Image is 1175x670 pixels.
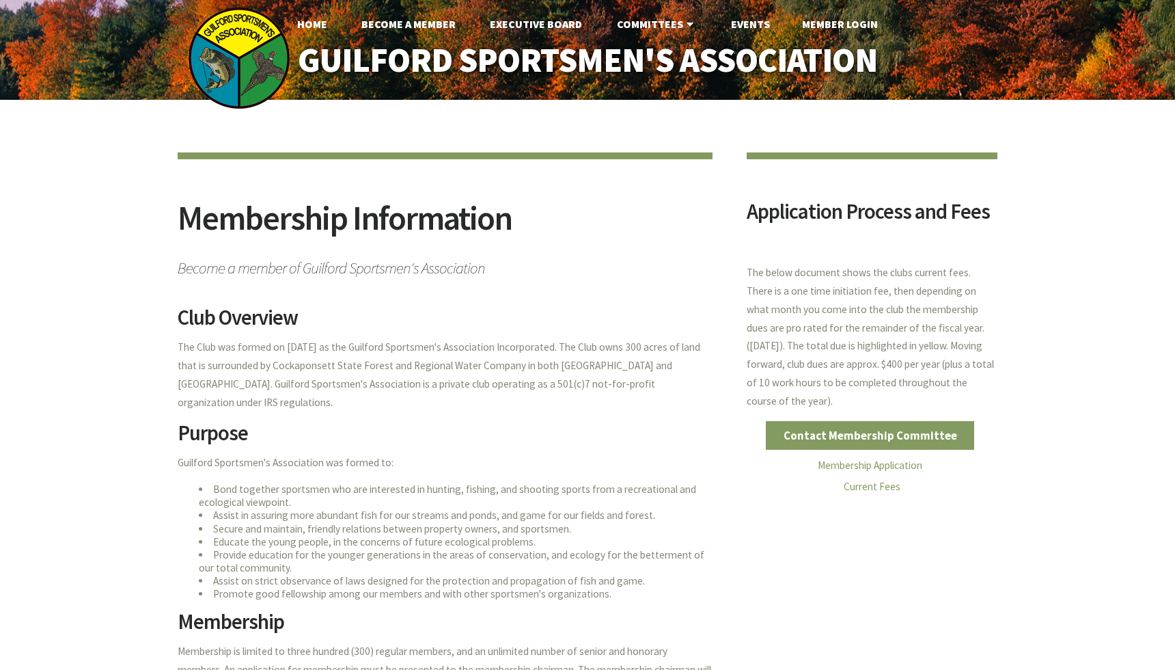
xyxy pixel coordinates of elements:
li: Educate the young people, in the concerns of future ecological problems. [199,535,713,548]
a: Executive Board [479,10,593,38]
a: Events [720,10,781,38]
h2: Membership Information [178,201,713,252]
li: Promote good fellowship among our members and with other sportsmen's organizations. [199,587,713,600]
a: Committees [606,10,708,38]
span: Become a member of Guilford Sportsmen's Association [178,252,713,276]
li: Assist in assuring more abundant fish for our streams and ponds, and game for our fields and forest. [199,509,713,522]
p: The below document shows the clubs current fees. There is a one time initiation fee, then dependi... [747,264,997,411]
a: Guilford Sportsmen's Association [269,31,907,90]
a: Current Fees [844,480,900,493]
a: Become A Member [350,10,467,38]
p: Guilford Sportsmen's Association was formed to: [178,454,713,472]
a: Home [286,10,338,38]
li: Bond together sportsmen who are interested in hunting, fishing, and shooting sports from a recrea... [199,483,713,509]
a: Contact Membership Committee [766,421,974,450]
p: The Club was formed on [DATE] as the Guilford Sportsmen's Association Incorporated. The Club owns... [178,338,713,412]
li: Provide education for the younger generations in the areas of conservation, and ecology for the b... [199,548,713,574]
a: Membership Application [818,459,922,472]
h2: Application Process and Fees [747,201,997,232]
h2: Purpose [178,423,713,454]
h2: Club Overview [178,307,713,338]
h2: Membership [178,611,713,643]
img: logo_sm.png [188,7,290,109]
li: Secure and maintain, friendly relations between property owners, and sportsmen. [199,522,713,535]
a: Member Login [791,10,889,38]
li: Assist on strict observance of laws designed for the protection and propagation of fish and game. [199,574,713,587]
